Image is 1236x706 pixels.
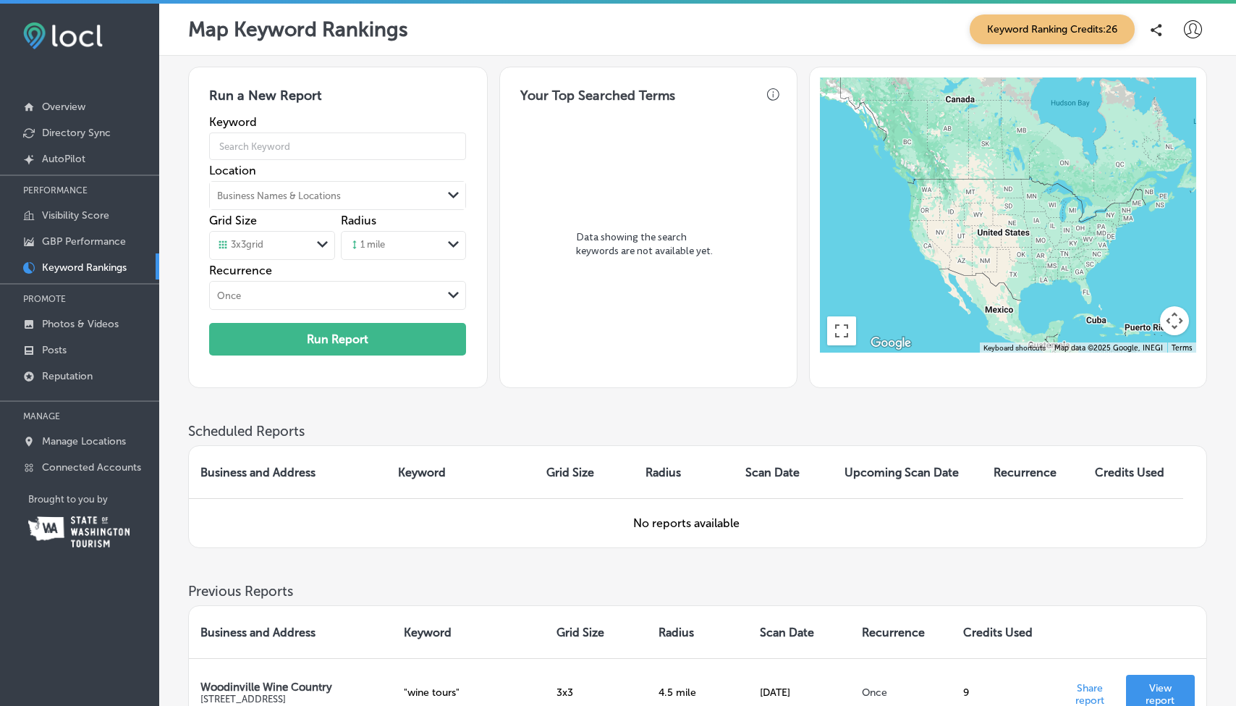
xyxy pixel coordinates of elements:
th: Scan Date [748,606,850,658]
th: Grid Size [535,446,634,498]
p: AutoPilot [42,153,85,165]
p: Manage Locations [42,435,126,447]
p: Keyword Rankings [42,261,127,274]
div: Once [217,290,241,301]
th: Keyword [386,446,536,498]
th: Recurrence [850,606,952,658]
label: Keyword [209,115,466,129]
th: Keyword [392,606,545,658]
th: Radius [647,606,749,658]
h3: Previous Reports [188,583,1207,600]
p: " wine tours " [404,686,533,699]
th: Business and Address [189,446,386,498]
p: Woodinville Wine Country [200,681,381,694]
div: Business Names & Locations [217,190,341,201]
th: Credits Used [1083,446,1183,498]
p: Directory Sync [42,127,111,139]
h3: Your Top Searched Terms [509,76,687,108]
p: Map Keyword Rankings [188,17,408,41]
p: Photos & Videos [42,318,119,330]
th: Business and Address [189,606,392,658]
label: Location [209,164,466,177]
th: Scan Date [734,446,833,498]
p: Data showing the search keywords are not available yet. [576,230,721,269]
p: Connected Accounts [42,461,141,474]
label: Recurrence [209,264,466,277]
p: Once [862,686,941,699]
label: Grid Size [209,214,257,227]
input: Search Keyword [209,126,466,167]
p: Reputation [42,370,93,382]
h3: Scheduled Reports [188,423,1207,440]
img: Washington Tourism [28,516,130,547]
span: Map data ©2025 Google, INEGI [1054,344,1163,353]
p: Overview [42,101,85,113]
p: GBP Performance [42,235,126,248]
h3: Run a New Report [209,88,466,115]
a: Terms (opens in new tab) [1172,344,1192,353]
th: Credits Used [952,606,1054,658]
button: Run Report [209,323,466,356]
span: Keyword Ranking Credits: 26 [970,14,1135,44]
a: Open this area in Google Maps (opens a new window) [867,334,915,353]
p: [STREET_ADDRESS] [200,694,381,705]
p: Posts [42,344,67,356]
button: Keyboard shortcuts [983,343,1046,353]
img: fda3e92497d09a02dc62c9cd864e3231.png [23,22,103,49]
th: Upcoming Scan Date [833,446,982,498]
td: No reports available [189,498,1183,547]
p: Brought to you by [28,494,159,505]
th: Radius [634,446,734,498]
label: Radius [341,214,376,227]
button: Map camera controls [1160,306,1189,335]
th: Grid Size [545,606,647,658]
button: Toggle fullscreen view [827,316,856,345]
div: 3 x 3 grid [217,239,263,252]
img: Google [867,334,915,353]
th: Recurrence [982,446,1083,498]
div: 1 mile [349,239,385,252]
p: Visibility Score [42,209,109,222]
